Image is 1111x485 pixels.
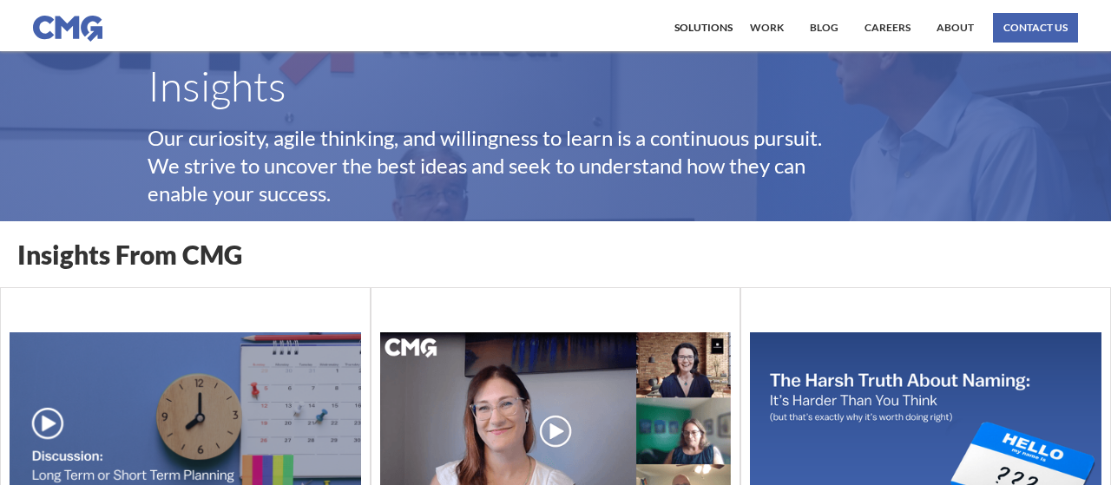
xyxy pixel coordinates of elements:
[746,13,788,43] a: work
[674,23,733,33] div: Solutions
[805,13,843,43] a: Blog
[860,13,915,43] a: Careers
[932,13,978,43] a: About
[148,124,877,207] p: Our curiosity, agile thinking, and willingness to learn is a continuous pursuit. We strive to unc...
[1003,23,1068,33] div: contact us
[33,16,102,42] img: CMG logo in blue.
[148,65,963,107] h1: Insights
